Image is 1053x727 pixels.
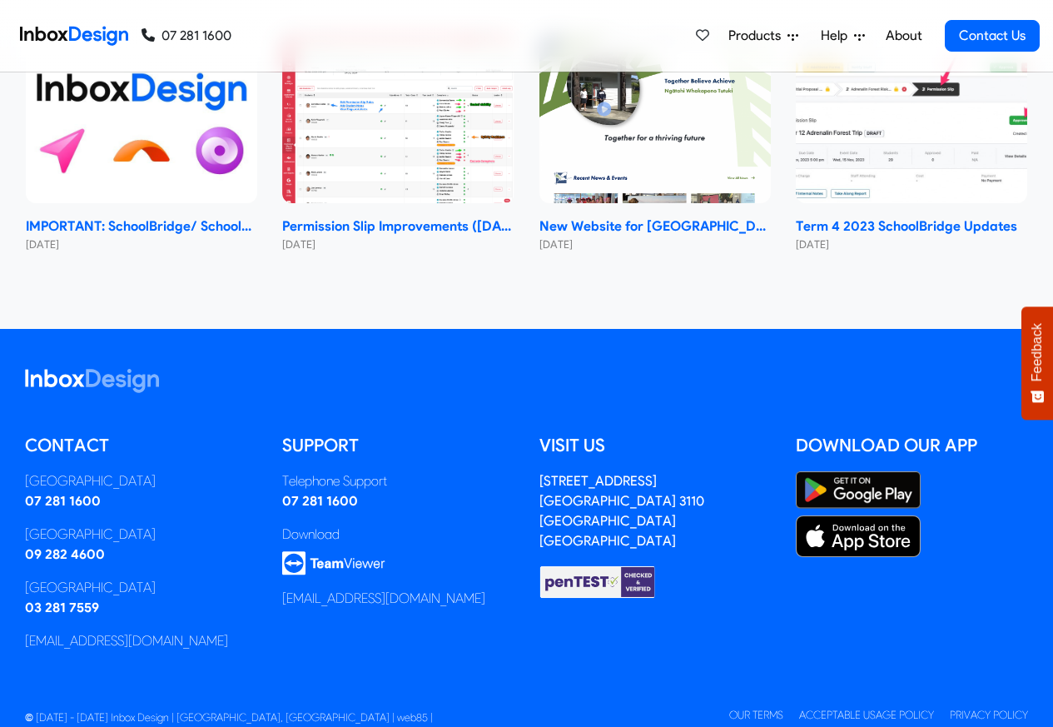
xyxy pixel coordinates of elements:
strong: Term 4 2023 SchoolBridge Updates [796,217,1027,237]
small: [DATE] [796,237,1027,252]
div: [GEOGRAPHIC_DATA] [25,525,257,545]
img: Term 4 2023 SchoolBridge Updates [796,30,1027,204]
a: [STREET_ADDRESS][GEOGRAPHIC_DATA] 3110[GEOGRAPHIC_DATA][GEOGRAPHIC_DATA] [539,473,704,549]
img: Permission Slip Improvements (June 2024) [282,30,514,204]
a: IMPORTANT: SchoolBridge/ SchoolPoint Data- Sharing Information- NEW 2024 IMPORTANT: SchoolBridge/... [26,30,257,253]
a: About [881,19,926,52]
a: Privacy Policy [950,709,1028,721]
a: [EMAIL_ADDRESS][DOMAIN_NAME] [282,590,485,606]
button: Feedback - Show survey [1021,306,1053,420]
strong: IMPORTANT: SchoolBridge/ SchoolPoint Data- Sharing Information- NEW 2024 [26,217,257,237]
h5: Contact [25,433,257,458]
a: Our Terms [729,709,783,721]
span: Products [728,26,787,46]
a: 09 282 4600 [25,546,105,562]
img: logo_teamviewer.svg [282,551,385,575]
a: Acceptable Usage Policy [799,709,934,721]
img: IMPORTANT: SchoolBridge/ SchoolPoint Data- Sharing Information- NEW 2024 [26,30,257,204]
a: [EMAIL_ADDRESS][DOMAIN_NAME] [25,633,228,649]
a: 07 281 1600 [142,26,231,46]
address: [STREET_ADDRESS] [GEOGRAPHIC_DATA] 3110 [GEOGRAPHIC_DATA] [GEOGRAPHIC_DATA] [539,473,704,549]
a: Checked & Verified by penTEST [539,573,656,589]
img: Apple App Store [796,515,921,557]
small: [DATE] [539,237,771,252]
img: Checked & Verified by penTEST [539,565,656,600]
span: © [DATE] - [DATE] Inbox Design | [GEOGRAPHIC_DATA], [GEOGRAPHIC_DATA] | web85 | [25,711,433,724]
img: New Website for Whangaparāoa College [539,30,771,204]
a: Term 4 2023 SchoolBridge Updates Term 4 2023 SchoolBridge Updates [DATE] [796,30,1027,253]
span: Help [821,26,854,46]
a: Permission Slip Improvements (June 2024) Permission Slip Improvements ([DATE]) [DATE] [282,30,514,253]
span: Feedback [1030,323,1045,381]
h5: Download our App [796,433,1028,458]
a: New Website for Whangaparāoa College New Website for [GEOGRAPHIC_DATA] [DATE] [539,30,771,253]
a: Contact Us [945,20,1040,52]
a: 07 281 1600 [25,493,101,509]
div: Download [282,525,514,545]
a: 03 281 7559 [25,600,99,615]
a: 07 281 1600 [282,493,358,509]
a: Help [814,19,872,52]
strong: New Website for [GEOGRAPHIC_DATA] [539,217,771,237]
div: Telephone Support [282,471,514,491]
div: [GEOGRAPHIC_DATA] [25,471,257,491]
h5: Visit us [539,433,772,458]
small: [DATE] [282,237,514,252]
a: Products [722,19,805,52]
small: [DATE] [26,237,257,252]
h5: Support [282,433,514,458]
img: Google Play Store [796,471,921,509]
img: logo_inboxdesign_white.svg [25,369,159,393]
div: [GEOGRAPHIC_DATA] [25,578,257,598]
strong: Permission Slip Improvements ([DATE]) [282,217,514,237]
